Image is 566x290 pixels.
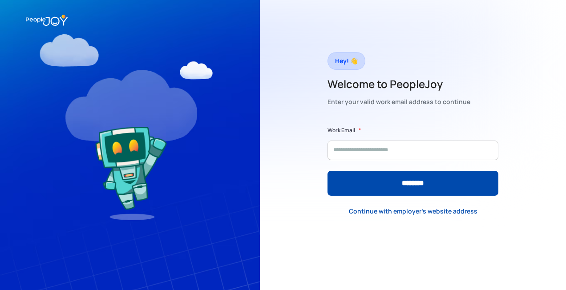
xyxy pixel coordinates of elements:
[349,207,477,216] div: Continue with employer's website address
[335,55,358,67] div: Hey! 👋
[327,126,355,135] label: Work Email
[327,96,470,108] div: Enter your valid work email address to continue
[327,77,470,91] h2: Welcome to PeopleJoy
[327,126,498,196] form: Form
[342,202,485,221] a: Continue with employer's website address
